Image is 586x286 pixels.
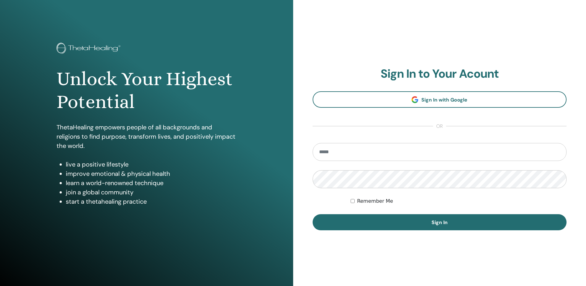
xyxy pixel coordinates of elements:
[433,123,446,130] span: or
[66,188,236,197] li: join a global community
[57,67,236,114] h1: Unlock Your Highest Potential
[57,123,236,150] p: ThetaHealing empowers people of all backgrounds and religions to find purpose, transform lives, a...
[66,169,236,178] li: improve emotional & physical health
[66,197,236,206] li: start a thetahealing practice
[432,219,448,226] span: Sign In
[66,178,236,188] li: learn a world-renowned technique
[313,67,567,81] h2: Sign In to Your Acount
[421,97,467,103] span: Sign In with Google
[351,197,567,205] div: Keep me authenticated indefinitely or until I manually logout
[357,197,393,205] label: Remember Me
[66,160,236,169] li: live a positive lifestyle
[313,91,567,108] a: Sign In with Google
[313,214,567,230] button: Sign In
